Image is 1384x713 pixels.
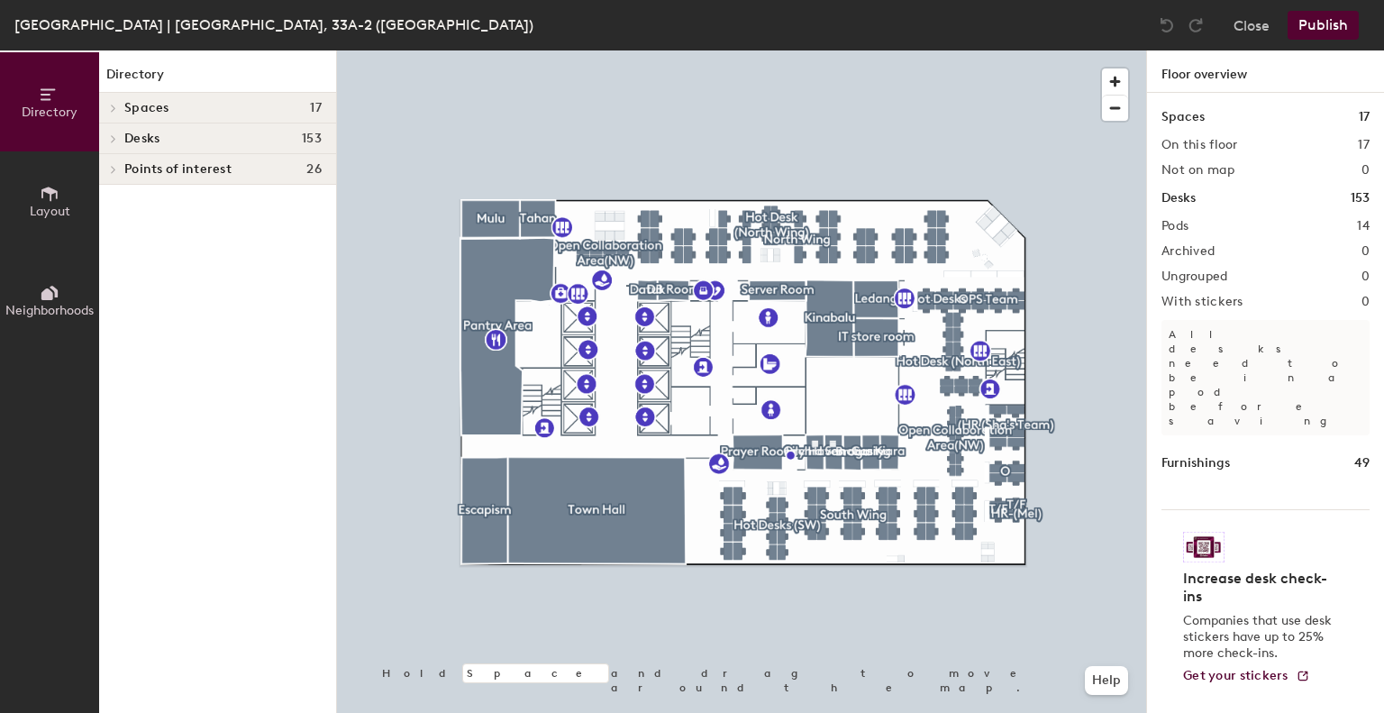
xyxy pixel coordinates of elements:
span: Desks [124,132,159,146]
h2: 0 [1361,163,1370,178]
h2: Pods [1161,219,1188,233]
img: Undo [1158,16,1176,34]
h1: Furnishings [1161,453,1230,473]
h2: On this floor [1161,138,1238,152]
h1: 49 [1354,453,1370,473]
h1: Spaces [1161,107,1205,127]
h1: Directory [99,65,336,93]
span: Neighborhoods [5,303,94,318]
button: Publish [1288,11,1359,40]
img: Sticker logo [1183,532,1225,562]
h2: With stickers [1161,295,1243,309]
h1: 17 [1359,107,1370,127]
a: Get your stickers [1183,669,1310,684]
span: Directory [22,105,77,120]
h2: 17 [1358,138,1370,152]
span: Points of interest [124,162,232,177]
h2: Ungrouped [1161,270,1228,284]
h2: Not on map [1161,163,1234,178]
span: 26 [306,162,322,177]
h2: 14 [1357,219,1370,233]
p: All desks need to be in a pod before saving [1161,320,1370,435]
span: Layout [30,204,70,219]
img: Redo [1187,16,1205,34]
span: 153 [302,132,322,146]
button: Help [1085,666,1128,695]
h1: Floor overview [1147,50,1384,93]
div: [GEOGRAPHIC_DATA] | [GEOGRAPHIC_DATA], 33A-2 ([GEOGRAPHIC_DATA]) [14,14,533,36]
span: Get your stickers [1183,668,1288,683]
h2: Archived [1161,244,1215,259]
button: Close [1234,11,1270,40]
h1: Desks [1161,188,1196,208]
p: Companies that use desk stickers have up to 25% more check-ins. [1183,613,1337,662]
h2: 0 [1361,270,1370,284]
h2: 0 [1361,244,1370,259]
h2: 0 [1361,295,1370,309]
span: Spaces [124,101,169,115]
h1: 153 [1351,188,1370,208]
h4: Increase desk check-ins [1183,570,1337,606]
span: 17 [310,101,322,115]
